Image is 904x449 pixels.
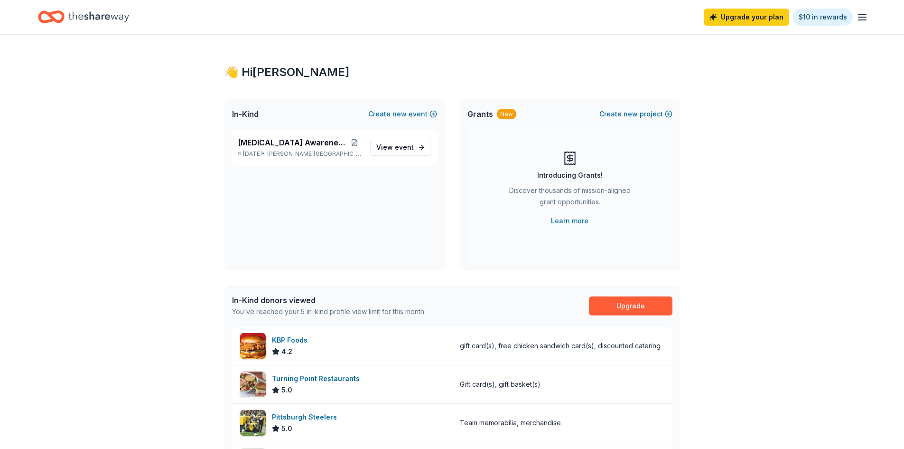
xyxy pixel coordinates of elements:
div: Team memorabilia, merchandise [460,417,561,429]
span: In-Kind [232,108,259,120]
div: Discover thousands of mission-aligned grant opportunities. [505,185,634,211]
span: View [376,142,414,153]
div: In-Kind donors viewed [232,295,426,306]
div: KBP Foods [272,334,311,346]
button: Createnewevent [368,108,437,120]
img: Image for Turning Point Restaurants [240,372,266,397]
a: Learn more [551,215,588,227]
span: new [624,108,638,120]
span: 5.0 [281,384,292,396]
div: You've reached your 5 in-kind profile view limit for this month. [232,306,426,317]
a: View event [370,139,431,156]
button: Createnewproject [599,108,672,120]
a: $10 in rewards [793,9,853,26]
div: New [497,109,516,119]
span: Grants [467,108,493,120]
span: 5.0 [281,423,292,434]
div: gift card(s), free chicken sandwich card(s), discounted catering [460,340,661,352]
a: Home [38,6,129,28]
span: 4.2 [281,346,292,357]
span: [MEDICAL_DATA] Awareness Raffle [238,137,347,148]
span: event [395,143,414,151]
div: Gift card(s), gift basket(s) [460,379,541,390]
div: Turning Point Restaurants [272,373,363,384]
img: Image for Pittsburgh Steelers [240,410,266,436]
a: Upgrade [589,296,672,315]
p: [DATE] • [238,150,363,158]
div: 👋 Hi [PERSON_NAME] [224,65,680,80]
a: Upgrade your plan [704,9,789,26]
div: Introducing Grants! [537,170,603,181]
div: Pittsburgh Steelers [272,411,341,423]
img: Image for KBP Foods [240,333,266,359]
span: [PERSON_NAME][GEOGRAPHIC_DATA], [GEOGRAPHIC_DATA] [267,150,362,158]
span: new [392,108,407,120]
